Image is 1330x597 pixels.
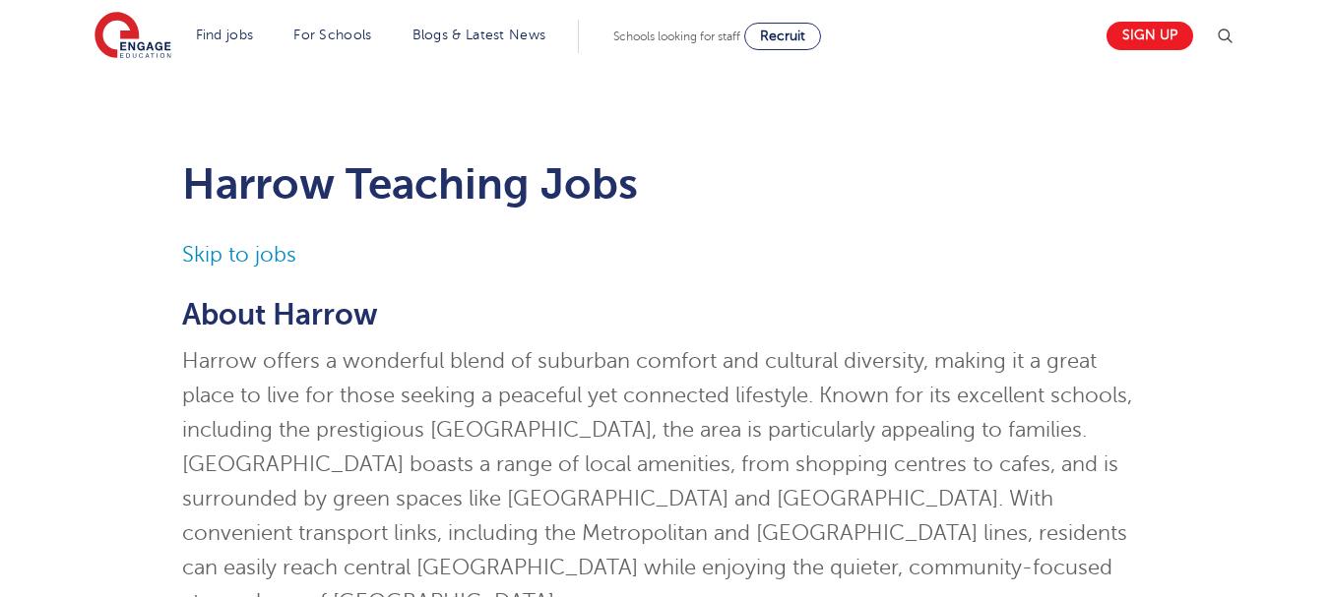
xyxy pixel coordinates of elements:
[412,28,546,42] a: Blogs & Latest News
[182,298,378,331] b: About Harrow
[760,29,805,43] span: Recruit
[95,12,171,61] img: Engage Education
[182,243,296,267] a: Skip to jobs
[613,30,740,43] span: Schools looking for staff
[293,28,371,42] a: For Schools
[1107,22,1193,50] a: Sign up
[196,28,254,42] a: Find jobs
[182,159,1148,209] h1: Harrow Teaching Jobs
[744,23,821,50] a: Recruit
